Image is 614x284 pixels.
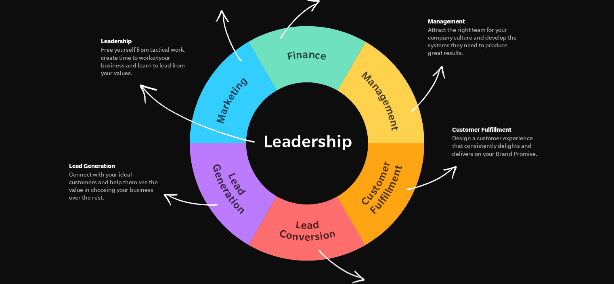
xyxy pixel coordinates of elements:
[152,55,159,61] i: on
[69,171,159,202] figcaption: Connect with your ideal customers and help them see the value in choosing your business over the ...
[427,17,518,26] h5: Management
[69,161,159,171] h5: Lead Generation
[574,245,614,284] iframe: Chat Widget
[452,135,543,158] figcaption: Design a customer experience that consistently delights and delivers on your Brand Promise.
[101,46,191,77] figcaption: Free yourself from tactical work, create time to work your business and learn to lead from your v...
[427,26,518,57] figcaption: Attract the right team for your company culture and develop the systems they need to produce grea...
[190,25,424,261] img: The Seven Essential Systems
[452,125,543,135] h5: Customer Fulfillment
[101,36,191,46] h5: Leadership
